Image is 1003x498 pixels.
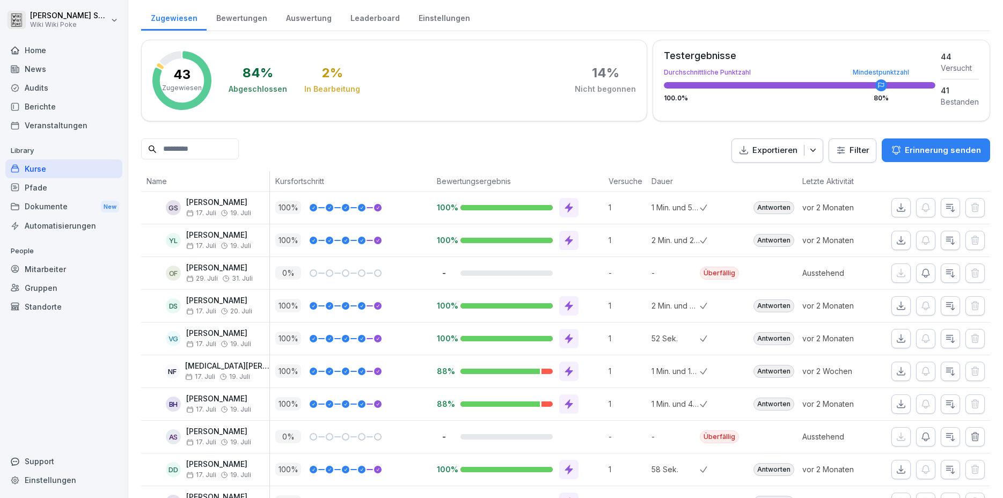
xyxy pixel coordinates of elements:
p: vor 2 Monaten [802,202,877,213]
p: 58 Sek. [651,464,700,475]
span: 20. Juli [230,307,252,315]
p: Erinnerung senden [905,144,981,156]
div: Durchschnittliche Punktzahl [664,69,935,76]
div: Antworten [753,463,794,476]
div: 44 [941,51,979,62]
a: Audits [5,78,122,97]
a: Veranstaltungen [5,116,122,135]
div: Leaderboard [341,3,409,31]
p: 88% [437,399,452,409]
a: Home [5,41,122,60]
p: Versuche [609,175,641,187]
button: Exportieren [731,138,823,163]
p: 100 % [275,332,301,345]
span: 17. Juli [186,438,216,446]
span: 19. Juli [230,340,251,348]
div: 14 % [592,67,619,79]
p: vor 2 Monaten [802,398,877,409]
div: Standorte [5,297,122,316]
div: Berichte [5,97,122,116]
span: 17. Juli [186,340,216,348]
p: Kursfortschritt [275,175,426,187]
span: 19. Juli [229,373,250,380]
p: 52 Sek. [651,333,700,344]
p: [PERSON_NAME] [186,329,251,338]
p: 88% [437,366,452,376]
a: DokumenteNew [5,197,122,217]
div: Testergebnisse [664,51,935,61]
p: Ausstehend [802,431,877,442]
div: OF [166,266,181,281]
p: Bewertungsergebnis [437,175,598,187]
a: Auswertung [276,3,341,31]
p: [PERSON_NAME] [186,231,251,240]
p: 100 % [275,299,301,312]
span: 19. Juli [230,471,251,479]
div: Bewertungen [207,3,276,31]
span: 31. Juli [232,275,253,282]
a: Kurse [5,159,122,178]
span: 19. Juli [230,242,251,250]
p: 1 [609,235,646,246]
div: Automatisierungen [5,216,122,235]
p: vor 2 Monaten [802,333,877,344]
p: vor 2 Wochen [802,365,877,377]
div: Versucht [941,62,979,74]
a: Zugewiesen [141,3,207,31]
p: [PERSON_NAME] [186,394,251,404]
p: 2 Min. und 27 Sek. [651,235,700,246]
p: Wiki Wiki Poke [30,21,108,28]
p: 0 % [275,266,301,280]
div: BH [166,397,181,412]
p: 100% [437,333,452,343]
a: Gruppen [5,279,122,297]
button: Filter [829,139,876,162]
p: [MEDICAL_DATA][PERSON_NAME] [185,362,269,371]
p: 2 Min. und 42 Sek. [651,300,700,311]
div: 84 % [243,67,273,79]
p: 1 Min. und 55 Sek. [651,202,700,213]
div: Antworten [753,332,794,345]
span: 17. Juli [186,307,216,315]
p: 100 % [275,463,301,476]
p: - [609,431,646,442]
p: 100% [437,235,452,245]
p: [PERSON_NAME] [186,427,251,436]
span: 17. Juli [186,406,216,413]
div: VG [166,331,181,346]
span: 17. Juli [186,242,216,250]
p: Library [5,142,122,159]
span: 19. Juli [230,209,251,217]
p: 1 [609,202,646,213]
p: 100% [437,301,452,311]
div: Bestanden [941,96,979,107]
p: [PERSON_NAME] [186,198,251,207]
button: Erinnerung senden [882,138,990,162]
p: 100 % [275,364,301,378]
div: Mitarbeiter [5,260,122,279]
p: 1 [609,300,646,311]
p: 0 % [275,430,301,443]
p: - [437,431,452,442]
div: 80 % [874,95,889,101]
p: Name [147,175,264,187]
p: vor 2 Monaten [802,464,877,475]
a: Einstellungen [5,471,122,489]
div: GS [166,200,181,215]
div: In Bearbeitung [304,84,360,94]
span: 17. Juli [185,373,215,380]
span: 29. Juli [186,275,218,282]
p: 1 [609,333,646,344]
div: Mindestpunktzahl [853,69,909,76]
div: NF [165,364,180,379]
p: 100 % [275,233,301,247]
a: News [5,60,122,78]
a: Einstellungen [409,3,479,31]
div: Filter [836,145,869,156]
p: vor 2 Monaten [802,235,877,246]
